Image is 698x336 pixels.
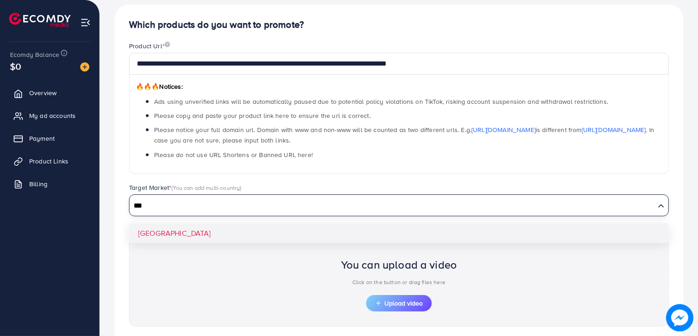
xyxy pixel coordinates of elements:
h2: You can upload a video [341,258,457,271]
span: (You can add multi-country) [171,183,241,192]
img: image [80,62,89,71]
span: Please do not use URL Shortens or Banned URL here! [154,150,313,159]
p: Click on the button or drag files here [341,277,457,288]
a: [URL][DOMAIN_NAME] [582,125,646,134]
li: [GEOGRAPHIC_DATA] [129,224,669,243]
span: Please notice your full domain url. Domain with www and non-www will be counted as two different ... [154,125,654,145]
button: Upload video [366,295,432,311]
input: Search for option [130,199,654,213]
a: My ad accounts [7,107,93,125]
a: Billing [7,175,93,193]
h4: Which products do you want to promote? [129,19,669,31]
img: image [165,41,170,47]
span: Overview [29,88,57,97]
a: [URL][DOMAIN_NAME] [471,125,536,134]
span: Ads using unverified links will be automatically paused due to potential policy violations on Tik... [154,97,608,106]
div: Search for option [129,194,669,216]
img: logo [9,13,71,27]
span: Payment [29,134,55,143]
span: Please copy and paste your product link here to ensure the url is correct. [154,111,371,120]
img: image [666,304,693,331]
label: Target Market [129,183,242,192]
img: menu [80,17,91,28]
span: Ecomdy Balance [10,50,59,59]
span: Upload video [375,300,423,306]
span: Billing [29,179,47,188]
a: Product Links [7,152,93,170]
a: Payment [7,129,93,148]
span: My ad accounts [29,111,76,120]
span: Notices: [136,82,183,91]
label: Product Url [129,41,170,51]
span: Product Links [29,157,68,166]
span: $0 [10,60,21,73]
a: Overview [7,84,93,102]
span: 🔥🔥🔥 [136,82,159,91]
